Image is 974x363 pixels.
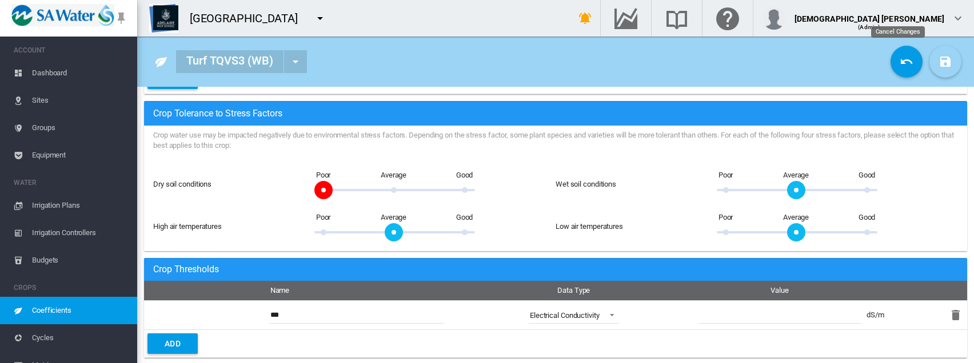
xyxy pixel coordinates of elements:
span: CROPS [14,279,128,297]
span: High air temperatures [153,222,222,231]
md-icon: icon-undo [900,55,913,68]
md-icon: icon-chevron-down [951,11,965,25]
button: Cancel Changes [891,46,923,78]
button: Click to go to list of Crops [150,50,173,73]
span: Average [783,170,809,180]
div: Turf TQVS3 (WB) [176,50,284,73]
button: icon-bell-ring [574,7,597,30]
div: Crop water use may be impacted negatively due to environmental stress factors. Depending on the s... [153,130,958,160]
img: SA_Water_LOGO.png [11,4,114,26]
span: Poor [316,170,331,180]
button: icon-menu-down [309,7,332,30]
span: WATER [14,174,128,192]
span: Average [381,170,406,180]
span: Data Type [557,286,590,295]
td: dS/m [862,300,919,329]
span: Dashboard [32,59,128,87]
span: Low air temperatures [556,222,623,231]
span: Average [783,212,809,223]
span: Value [771,286,789,295]
md-icon: icon-bell-ring [578,11,592,25]
span: Crop Coefficients [153,258,219,280]
span: Irrigation Controllers [32,219,128,247]
span: Good [456,212,473,223]
span: Turf TQVS3 (WB) [153,107,282,120]
span: Good [859,170,876,180]
div: [DEMOGRAPHIC_DATA] [PERSON_NAME] [795,9,944,20]
button: Delete [944,304,967,326]
button: Quick navigate to other crops [284,50,307,73]
md-icon: Search the knowledge base [663,11,690,25]
md-icon: icon-leaf [154,55,168,68]
md-tooltip: Cancel Changes [871,26,925,38]
span: Good [456,170,473,180]
span: Name [270,286,290,295]
span: Good [859,212,876,223]
span: Groups [32,114,128,142]
md-icon: Click here for help [714,11,741,25]
md-icon: icon-menu-down [289,55,302,68]
span: Poor [718,212,733,223]
span: Irrigation Plans [32,192,128,219]
span: Electrical Conductivity [530,311,600,320]
span: ACCOUNT [14,41,128,59]
span: Average [381,212,406,223]
span: Wet soil conditions [556,180,616,188]
img: profile.jpg [763,7,785,30]
span: Equipment [32,142,128,169]
label: Dry soil conditions [153,180,211,188]
span: Poor [316,212,331,223]
span: Sites [32,87,128,114]
span: Budgets [32,247,128,274]
md-icon: icon-pin [114,11,128,25]
md-icon: icon-menu-down [313,11,327,25]
span: Poor [718,170,733,180]
md-icon: Go to the Data Hub [612,11,640,25]
span: Cycles [32,324,128,352]
span: (Admin) [858,24,880,30]
md-icon: icon-content-save [939,55,952,68]
button: Save Changes [929,46,961,78]
div: [GEOGRAPHIC_DATA] [190,10,308,26]
button: Add [147,333,198,354]
span: Coefficients [32,297,128,324]
img: Z [149,4,178,33]
md-icon: icon-delete [949,308,963,322]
